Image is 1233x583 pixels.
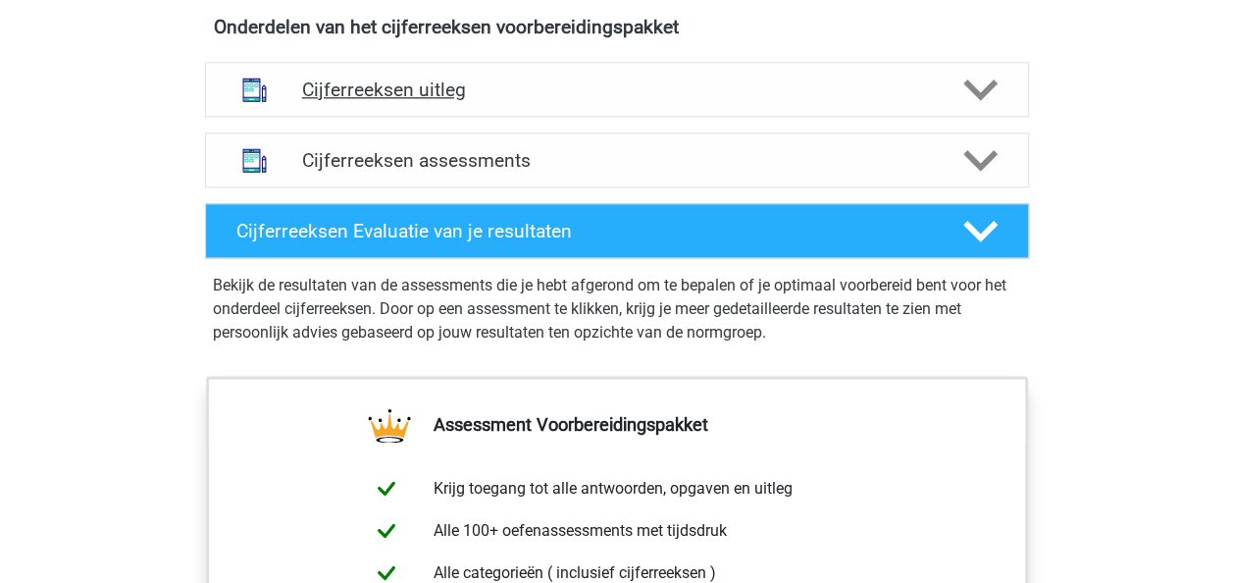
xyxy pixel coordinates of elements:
h4: Cijferreeksen assessments [302,149,932,172]
h4: Cijferreeksen uitleg [302,79,932,101]
a: uitleg Cijferreeksen uitleg [197,62,1037,117]
a: assessments Cijferreeksen assessments [197,132,1037,187]
p: Bekijk de resultaten van de assessments die je hebt afgerond om te bepalen of je optimaal voorber... [213,274,1021,344]
h4: Cijferreeksen Evaluatie van je resultaten [236,220,932,242]
img: cijferreeksen uitleg [230,65,280,115]
a: Cijferreeksen Evaluatie van je resultaten [197,203,1037,258]
h4: Onderdelen van het cijferreeksen voorbereidingspakket [214,16,1020,38]
img: cijferreeksen assessments [230,135,280,185]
